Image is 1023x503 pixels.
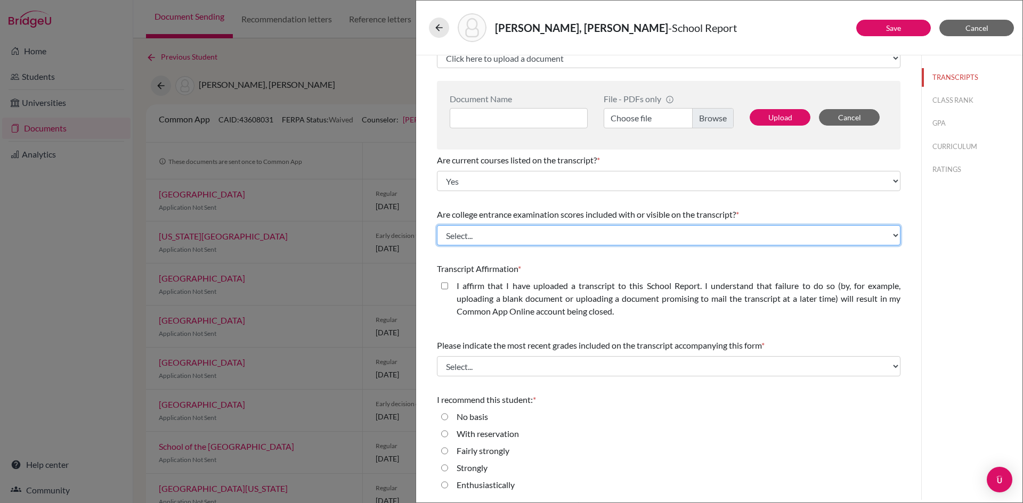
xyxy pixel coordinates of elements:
[457,479,515,491] label: Enthusiastically
[495,21,668,34] strong: [PERSON_NAME], [PERSON_NAME]
[437,263,518,274] span: Transcript Affirmation
[922,114,1022,133] button: GPA
[437,340,761,350] span: Please indicate the most recent grades included on the transcript accompanying this form
[457,444,509,457] label: Fairly strongly
[604,94,734,104] div: File - PDFs only
[457,410,488,423] label: No basis
[750,109,810,126] button: Upload
[437,394,533,405] span: I recommend this student:
[987,467,1012,492] div: Open Intercom Messenger
[457,461,488,474] label: Strongly
[922,91,1022,110] button: CLASS RANK
[457,279,900,318] label: I affirm that I have uploaded a transcript to this School Report. I understand that failure to do...
[457,427,519,440] label: With reservation
[665,95,674,104] span: info
[437,155,597,165] span: Are current courses listed on the transcript?
[922,68,1022,87] button: TRANSCRIPTS
[437,209,736,219] span: Are college entrance examination scores included with or visible on the transcript?
[922,137,1022,156] button: CURRICULUM
[450,94,588,104] div: Document Name
[922,160,1022,179] button: RATINGS
[819,109,880,126] button: Cancel
[668,21,737,34] span: - School Report
[604,108,734,128] label: Choose file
